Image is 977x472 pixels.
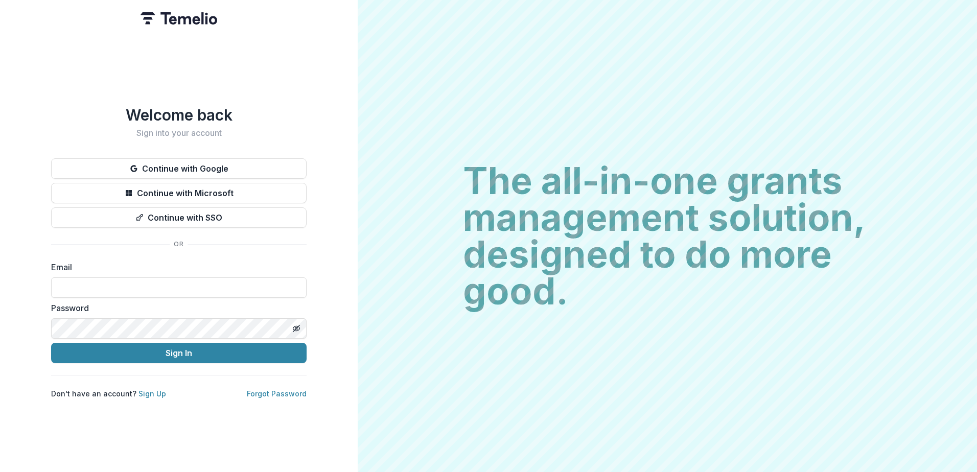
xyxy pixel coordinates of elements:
a: Forgot Password [247,389,307,398]
h2: Sign into your account [51,128,307,138]
label: Email [51,261,300,273]
button: Continue with Microsoft [51,183,307,203]
button: Continue with Google [51,158,307,179]
h1: Welcome back [51,106,307,124]
p: Don't have an account? [51,388,166,399]
button: Sign In [51,343,307,363]
label: Password [51,302,300,314]
button: Toggle password visibility [288,320,305,337]
button: Continue with SSO [51,207,307,228]
a: Sign Up [138,389,166,398]
img: Temelio [141,12,217,25]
